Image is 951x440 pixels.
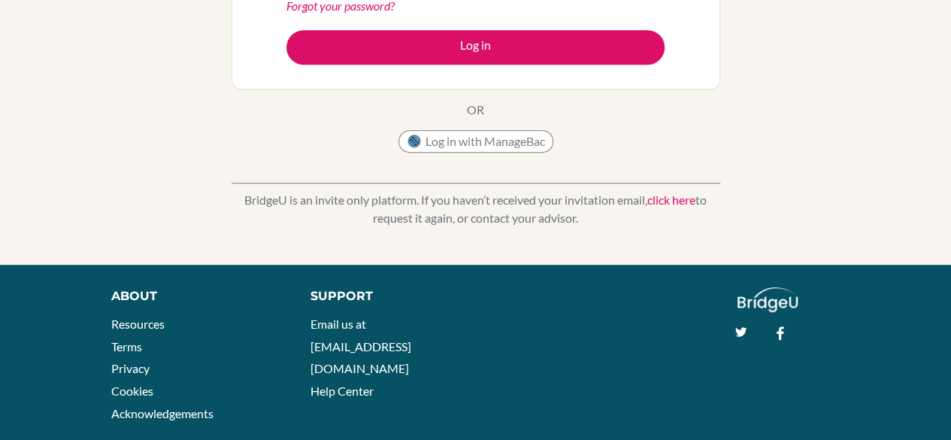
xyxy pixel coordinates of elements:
a: Resources [111,317,165,331]
div: About [111,287,277,305]
a: Acknowledgements [111,406,214,420]
a: Terms [111,339,142,354]
button: Log in with ManageBac [398,130,553,153]
a: Cookies [111,384,153,398]
a: Email us at [EMAIL_ADDRESS][DOMAIN_NAME] [310,317,411,375]
a: click here [647,193,695,207]
img: logo_white@2x-f4f0deed5e89b7ecb1c2cc34c3e3d731f90f0f143d5ea2071677605dd97b5244.png [737,287,798,312]
a: Privacy [111,361,150,375]
a: Help Center [310,384,374,398]
p: BridgeU is an invite only platform. If you haven’t received your invitation email, to request it ... [232,191,720,227]
p: OR [467,101,484,119]
button: Log in [286,30,665,65]
div: Support [310,287,461,305]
